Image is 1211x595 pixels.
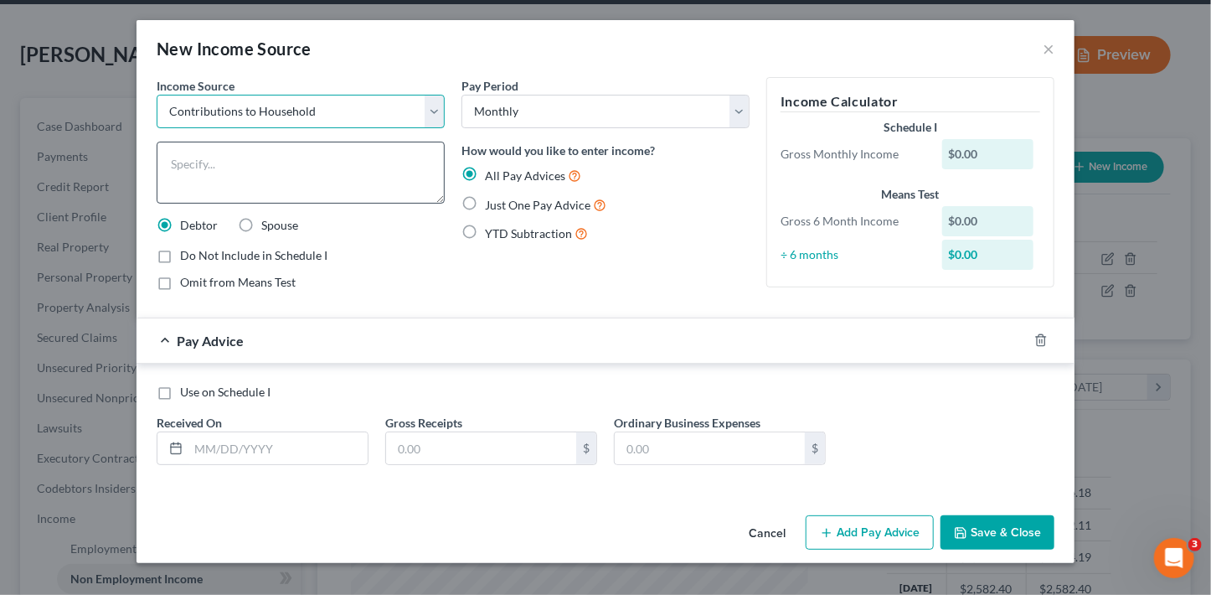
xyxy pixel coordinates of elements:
[772,213,934,230] div: Gross 6 Month Income
[806,515,934,551] button: Add Pay Advice
[180,248,327,262] span: Do Not Include in Schedule I
[942,240,1034,270] div: $0.00
[485,226,572,241] span: YTD Subtraction
[180,218,218,232] span: Debtor
[781,91,1040,112] h5: Income Calculator
[772,246,934,263] div: ÷ 6 months
[772,146,934,163] div: Gross Monthly Income
[177,333,244,349] span: Pay Advice
[461,77,518,95] label: Pay Period
[1188,538,1202,551] span: 3
[386,432,576,464] input: 0.00
[157,416,222,430] span: Received On
[781,186,1040,203] div: Means Test
[942,139,1034,169] div: $0.00
[781,119,1040,136] div: Schedule I
[261,218,298,232] span: Spouse
[385,414,462,432] label: Gross Receipts
[485,198,590,212] span: Just One Pay Advice
[735,517,799,551] button: Cancel
[157,79,234,93] span: Income Source
[188,432,368,464] input: MM/DD/YYYY
[614,414,760,432] label: Ordinary Business Expenses
[157,37,312,60] div: New Income Source
[805,432,825,464] div: $
[180,385,271,399] span: Use on Schedule I
[940,515,1054,551] button: Save & Close
[1043,39,1054,59] button: ×
[615,432,805,464] input: 0.00
[485,168,565,183] span: All Pay Advices
[180,275,296,289] span: Omit from Means Test
[942,206,1034,236] div: $0.00
[1154,538,1194,578] iframe: Intercom live chat
[461,142,655,159] label: How would you like to enter income?
[576,432,596,464] div: $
